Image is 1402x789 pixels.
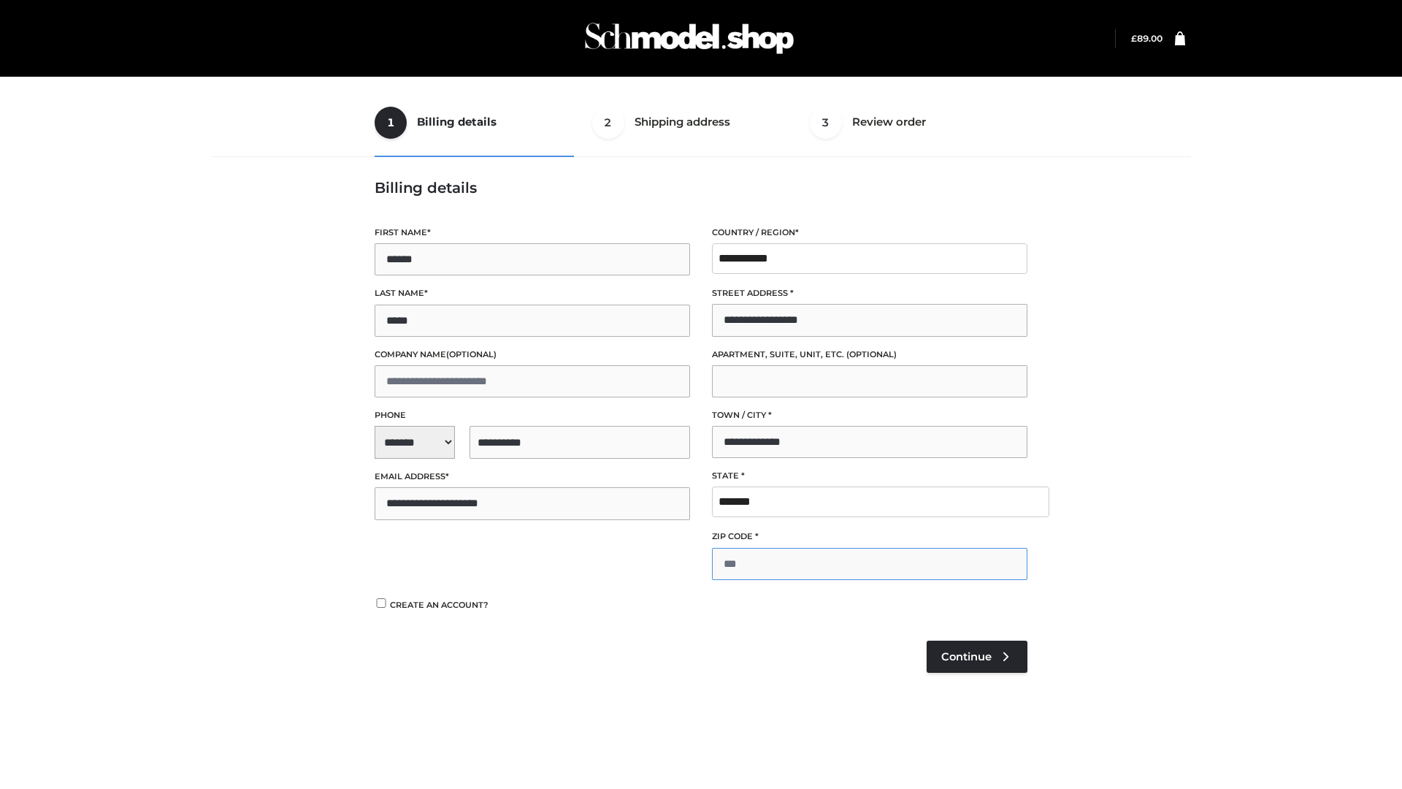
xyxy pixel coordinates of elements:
label: Last name [375,286,690,300]
label: Apartment, suite, unit, etc. [712,348,1027,362]
bdi: 89.00 [1131,33,1162,44]
label: Town / City [712,408,1027,422]
label: State [712,469,1027,483]
label: Company name [375,348,690,362]
label: First name [375,226,690,240]
a: £89.00 [1131,33,1162,44]
span: Create an account? [390,600,489,610]
img: Schmodel Admin 964 [580,9,799,67]
span: £ [1131,33,1137,44]
label: Country / Region [712,226,1027,240]
label: Phone [375,408,690,422]
input: Create an account? [375,598,388,608]
a: Continue [927,641,1027,673]
label: ZIP Code [712,530,1027,544]
span: Continue [941,650,992,663]
h3: Billing details [375,179,1027,197]
span: (optional) [446,349,497,359]
span: (optional) [846,349,897,359]
label: Email address [375,470,690,484]
label: Street address [712,286,1027,300]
